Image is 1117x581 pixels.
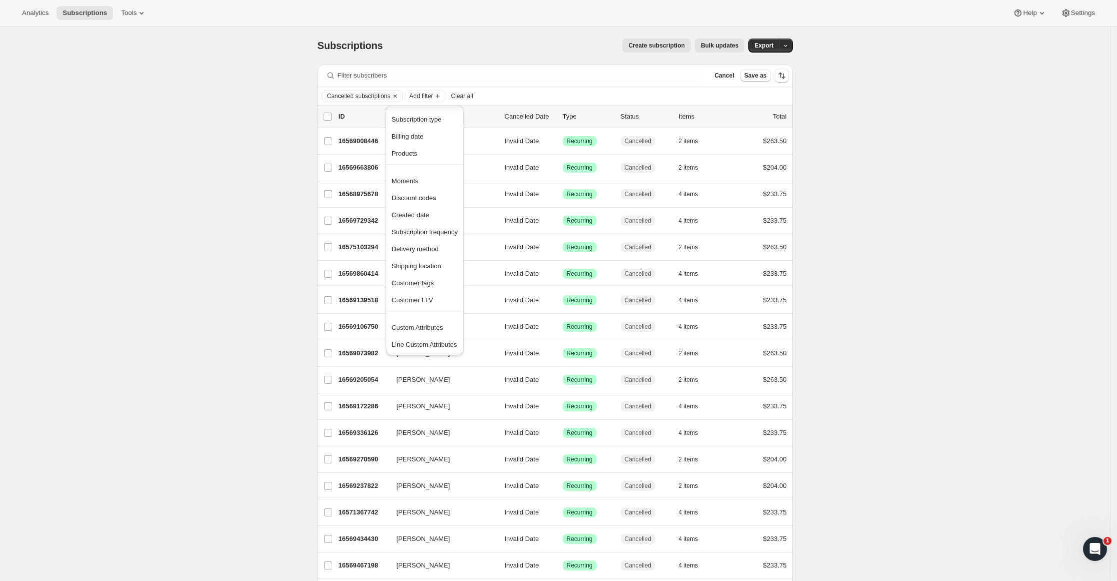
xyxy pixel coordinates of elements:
[339,481,389,491] p: 16569237822
[763,217,787,224] span: $233.75
[505,508,539,516] span: Invalid Date
[679,270,698,278] span: 4 items
[339,373,787,387] div: 16569205054[PERSON_NAME]Invalid DateSuccessRecurringCancelled2 items$263.50
[567,164,593,172] span: Recurring
[392,177,418,185] span: Moments
[701,42,738,50] span: Bulk updates
[339,375,389,385] p: 16569205054
[744,72,767,80] span: Save as
[1023,9,1036,17] span: Help
[763,243,787,251] span: $263.50
[679,479,709,493] button: 2 items
[1103,537,1111,545] span: 1
[740,70,771,82] button: Save as
[621,112,671,122] p: Status
[567,429,593,437] span: Recurring
[447,90,477,102] button: Clear all
[327,92,391,100] span: Cancelled subscriptions
[339,454,389,464] p: 16569270590
[339,214,787,228] div: 16569729342[PERSON_NAME]Invalid DateSuccessRecurringCancelled4 items$233.75
[679,399,709,413] button: 4 items
[679,187,709,201] button: 4 items
[763,190,787,198] span: $233.75
[339,399,787,413] div: 16569172286[PERSON_NAME]Invalid DateSuccessRecurringCancelled4 items$233.75
[695,39,744,53] button: Bulk updates
[679,349,698,357] span: 2 items
[679,267,709,281] button: 4 items
[339,452,787,466] div: 16569270590[PERSON_NAME]Invalid DateSuccessRecurringCancelled2 items$204.00
[322,91,391,102] button: Cancelled subscriptions
[339,507,389,517] p: 16571367742
[451,92,473,100] span: Clear all
[391,557,491,573] button: [PERSON_NAME]
[625,561,651,569] span: Cancelled
[679,137,698,145] span: 2 items
[397,428,450,438] span: [PERSON_NAME]
[397,534,450,544] span: [PERSON_NAME]
[775,69,789,83] button: Sort the results
[625,137,651,145] span: Cancelled
[763,376,787,383] span: $263.50
[505,217,539,224] span: Invalid Date
[57,6,113,20] button: Subscriptions
[339,216,389,226] p: 16569729342
[625,190,651,198] span: Cancelled
[763,296,787,304] span: $233.75
[339,532,787,546] div: 16569434430[PERSON_NAME]Invalid DateSuccessRecurringCancelled4 items$233.75
[505,376,539,383] span: Invalid Date
[679,134,709,148] button: 2 items
[505,455,539,463] span: Invalid Date
[567,402,593,410] span: Recurring
[625,402,651,410] span: Cancelled
[679,190,698,198] span: 4 items
[390,91,400,102] button: Clear
[339,558,787,572] div: 16569467198[PERSON_NAME]Invalid DateSuccessRecurringCancelled4 items$233.75
[338,69,705,83] input: Filter subscribers
[763,164,787,171] span: $204.00
[763,323,787,330] span: $233.75
[339,322,389,332] p: 16569106750
[625,217,651,225] span: Cancelled
[625,349,651,357] span: Cancelled
[505,164,539,171] span: Invalid Date
[763,349,787,357] span: $263.50
[339,161,787,175] div: 16569663806[PERSON_NAME]Invalid DateSuccessRecurringCancelled2 items$204.00
[763,429,787,436] span: $233.75
[339,163,389,173] p: 16569663806
[339,348,389,358] p: 16569073982
[763,402,787,410] span: $233.75
[391,398,491,414] button: [PERSON_NAME]
[679,535,698,543] span: 4 items
[339,112,389,122] p: ID
[391,531,491,547] button: [PERSON_NAME]
[763,455,787,463] span: $204.00
[505,296,539,304] span: Invalid Date
[1071,9,1095,17] span: Settings
[392,324,443,331] span: Custom Attributes
[392,279,434,287] span: Customer tags
[625,270,651,278] span: Cancelled
[563,112,613,122] div: Type
[679,452,709,466] button: 2 items
[763,535,787,542] span: $233.75
[679,426,709,440] button: 4 items
[339,112,787,122] div: IDCustomerCancelled DateTypeStatusItemsTotal
[679,373,709,387] button: 2 items
[397,560,450,570] span: [PERSON_NAME]
[773,112,786,122] p: Total
[754,42,773,50] span: Export
[505,270,539,277] span: Invalid Date
[679,561,698,569] span: 4 items
[339,134,787,148] div: 16569008446[PERSON_NAME]Invalid DateSuccessRecurringCancelled2 items$263.50
[392,341,457,348] span: Line Custom Attributes
[339,479,787,493] div: 16569237822[PERSON_NAME]Invalid DateSuccessRecurringCancelled2 items$204.00
[392,133,424,140] span: Billing date
[679,482,698,490] span: 2 items
[710,70,738,82] button: Cancel
[679,346,709,360] button: 2 items
[679,296,698,304] span: 4 items
[339,269,389,279] p: 16569860414
[679,240,709,254] button: 2 items
[567,376,593,384] span: Recurring
[625,376,651,384] span: Cancelled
